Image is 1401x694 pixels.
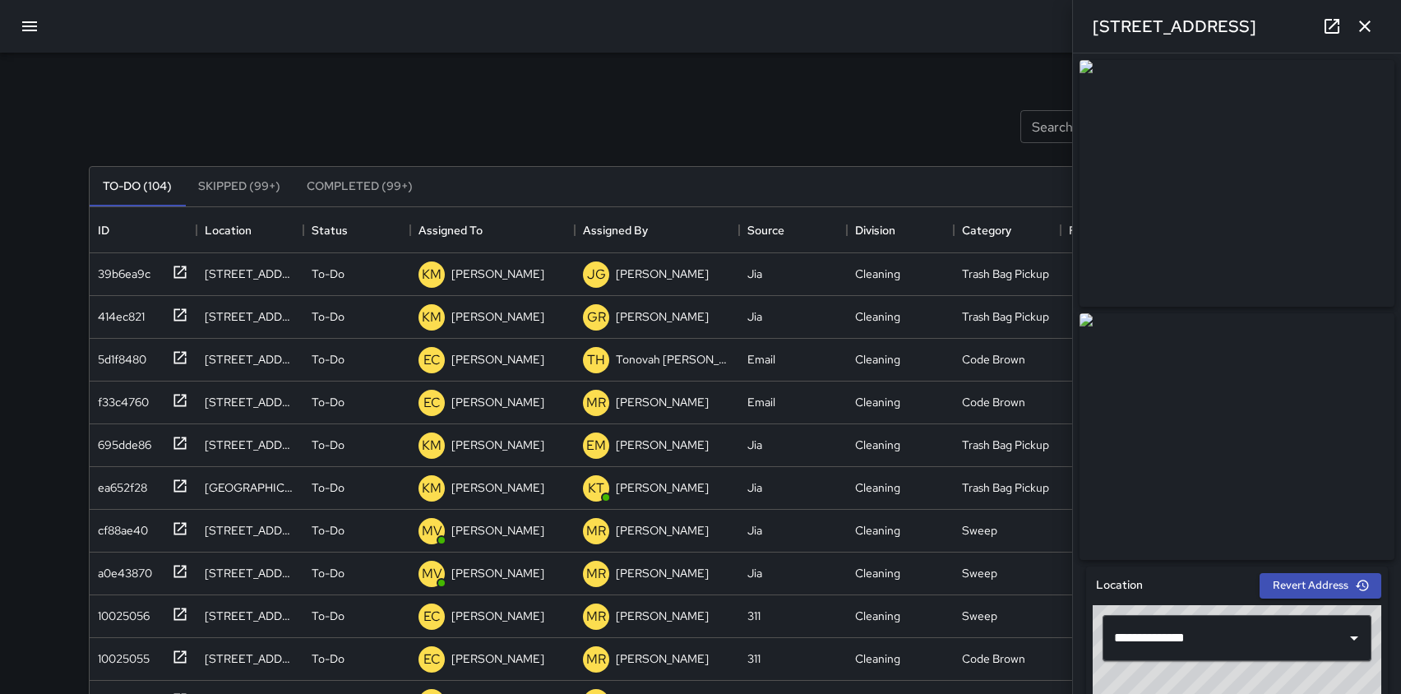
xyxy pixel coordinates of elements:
[422,436,442,456] p: KM
[616,351,731,368] p: Tonovah [PERSON_NAME]
[747,351,775,368] div: Email
[205,650,295,667] div: 1028 Howard Street
[451,437,544,453] p: [PERSON_NAME]
[312,394,344,410] p: To-Do
[312,308,344,325] p: To-Do
[962,565,997,581] div: Sweep
[91,516,148,539] div: cf88ae40
[205,437,295,453] div: 165 8th Street
[422,521,442,541] p: MV
[205,608,295,624] div: 1011 Howard Street
[586,607,606,627] p: MR
[205,522,295,539] div: 855 Brannan Street
[747,522,762,539] div: Jia
[422,479,442,498] p: KM
[91,644,150,667] div: 10025055
[451,608,544,624] p: [PERSON_NAME]
[418,207,483,253] div: Assigned To
[205,308,295,325] div: 455 9th Street
[962,207,1011,253] div: Category
[312,608,344,624] p: To-Do
[91,259,150,282] div: 39b6ea9c
[205,394,295,410] div: 530 Natoma Street
[575,207,739,253] div: Assigned By
[855,207,895,253] div: Division
[855,522,900,539] div: Cleaning
[962,437,1049,453] div: Trash Bag Pickup
[451,266,544,282] p: [PERSON_NAME]
[586,436,606,456] p: EM
[422,564,442,584] p: MV
[451,522,544,539] p: [PERSON_NAME]
[962,522,997,539] div: Sweep
[312,565,344,581] p: To-Do
[423,607,441,627] p: EC
[616,437,709,453] p: [PERSON_NAME]
[423,650,441,669] p: EC
[91,430,151,453] div: 695dde86
[747,437,762,453] div: Jia
[616,308,709,325] p: [PERSON_NAME]
[855,351,900,368] div: Cleaning
[91,601,150,624] div: 10025056
[855,437,900,453] div: Cleaning
[451,650,544,667] p: [PERSON_NAME]
[205,207,252,253] div: Location
[588,479,604,498] p: KT
[586,393,606,413] p: MR
[954,207,1061,253] div: Category
[91,387,149,410] div: f33c4760
[616,266,709,282] p: [PERSON_NAME]
[205,479,295,496] div: 1121 Howard Street
[586,650,606,669] p: MR
[451,565,544,581] p: [PERSON_NAME]
[855,394,900,410] div: Cleaning
[312,437,344,453] p: To-Do
[205,266,295,282] div: 1164 Bryant Street
[312,479,344,496] p: To-Do
[587,350,605,370] p: TH
[855,565,900,581] div: Cleaning
[962,351,1025,368] div: Code Brown
[587,265,606,285] p: JG
[747,608,761,624] div: 311
[747,650,761,667] div: 311
[312,351,344,368] p: To-Do
[197,207,303,253] div: Location
[962,608,997,624] div: Sweep
[616,479,709,496] p: [PERSON_NAME]
[90,167,185,206] button: To-Do (104)
[422,308,442,327] p: KM
[616,565,709,581] p: [PERSON_NAME]
[739,207,846,253] div: Source
[98,207,109,253] div: ID
[586,521,606,541] p: MR
[855,479,900,496] div: Cleaning
[312,207,348,253] div: Status
[855,650,900,667] div: Cleaning
[962,650,1025,667] div: Code Brown
[747,207,784,253] div: Source
[855,266,900,282] div: Cleaning
[616,522,709,539] p: [PERSON_NAME]
[91,473,147,496] div: ea652f28
[312,650,344,667] p: To-Do
[583,207,648,253] div: Assigned By
[616,608,709,624] p: [PERSON_NAME]
[855,608,900,624] div: Cleaning
[451,394,544,410] p: [PERSON_NAME]
[962,266,1049,282] div: Trash Bag Pickup
[962,394,1025,410] div: Code Brown
[747,565,762,581] div: Jia
[587,308,606,327] p: GR
[451,308,544,325] p: [PERSON_NAME]
[423,350,441,370] p: EC
[962,308,1049,325] div: Trash Bag Pickup
[747,266,762,282] div: Jia
[616,394,709,410] p: [PERSON_NAME]
[91,345,146,368] div: 5d1f8480
[962,479,1049,496] div: Trash Bag Pickup
[205,351,295,368] div: 530 Natoma Street
[586,564,606,584] p: MR
[855,308,900,325] div: Cleaning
